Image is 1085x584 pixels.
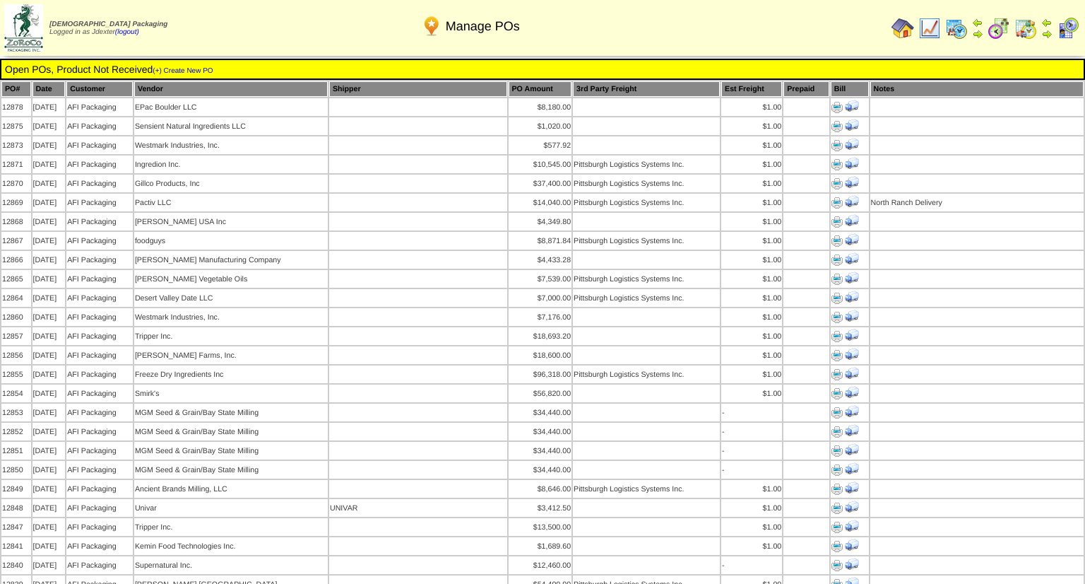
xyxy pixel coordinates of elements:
td: [PERSON_NAME] USA Inc [134,213,328,230]
td: [DATE] [32,423,66,440]
div: $34,440.00 [509,428,571,436]
div: $1.00 [722,122,781,131]
div: $34,440.00 [509,447,571,455]
td: [DATE] [32,385,66,402]
td: [PERSON_NAME] Vegetable Oils [134,270,328,288]
img: Print [831,407,843,419]
img: Print Receiving Document [845,175,859,189]
img: Print [831,255,843,266]
td: - [721,442,782,460]
th: Vendor [134,81,328,97]
td: [DATE] [32,499,66,517]
img: Print Receiving Document [845,99,859,113]
td: Pactiv LLC [134,194,328,211]
td: 12847 [1,518,31,536]
th: Est Freight [721,81,782,97]
td: AFI Packaging [66,442,133,460]
td: 12841 [1,537,31,555]
img: Print [831,197,843,209]
td: AFI Packaging [66,404,133,421]
div: $1.00 [722,294,781,303]
th: 3rd Party Freight [573,81,720,97]
td: [DATE] [32,289,66,307]
img: Print [831,235,843,247]
td: AFI Packaging [66,423,133,440]
div: $4,433.28 [509,256,571,264]
td: [DATE] [32,213,66,230]
img: Print Receiving Document [845,404,859,419]
td: AFI Packaging [66,461,133,479]
div: $96,318.00 [509,370,571,379]
td: 12840 [1,556,31,574]
img: Print Receiving Document [845,137,859,151]
div: $1.00 [722,390,781,398]
img: arrowleft.gif [972,17,983,28]
td: Gillco Products, Inc [134,175,328,192]
td: Sensient Natural Ingredients LLC [134,117,328,135]
img: calendarprod.gif [945,17,968,40]
img: Print [831,426,843,438]
img: Print Receiving Document [845,500,859,514]
div: $56,820.00 [509,390,571,398]
td: 12870 [1,175,31,192]
img: Print Receiving Document [845,538,859,552]
td: - [721,404,782,421]
td: AFI Packaging [66,346,133,364]
div: $1.00 [722,218,781,226]
td: North Ranch Delivery [870,194,1084,211]
td: 12851 [1,442,31,460]
td: AFI Packaging [66,98,133,116]
img: arrowright.gif [972,28,983,40]
td: 12860 [1,308,31,326]
img: Print [831,522,843,533]
img: Print Receiving Document [845,309,859,323]
td: Pittsburgh Logistics Systems Inc. [573,156,720,173]
td: AFI Packaging [66,270,133,288]
img: Print [831,350,843,361]
td: Univar [134,499,328,517]
img: Print [831,331,843,342]
div: $8,646.00 [509,485,571,494]
img: calendarblend.gif [988,17,1010,40]
div: $1.00 [722,351,781,360]
td: Smirk's [134,385,328,402]
td: 12875 [1,117,31,135]
td: [DATE] [32,194,66,211]
td: 12869 [1,194,31,211]
td: [DATE] [32,175,66,192]
img: Print Receiving Document [845,462,859,476]
td: 12864 [1,289,31,307]
td: Desert Valley Date LLC [134,289,328,307]
td: Pittsburgh Logistics Systems Inc. [573,480,720,498]
td: foodguys [134,232,328,250]
div: $8,180.00 [509,103,571,112]
td: 12866 [1,251,31,269]
img: Print [831,369,843,380]
div: $10,545.00 [509,160,571,169]
img: Print [831,274,843,285]
td: [DATE] [32,156,66,173]
div: $18,693.20 [509,332,571,341]
td: EPac Boulder LLC [134,98,328,116]
img: Print [831,503,843,514]
td: [DATE] [32,480,66,498]
img: Print [831,445,843,457]
td: Tripper Inc. [134,327,328,345]
td: AFI Packaging [66,499,133,517]
img: Print [831,121,843,132]
div: $1.00 [722,180,781,188]
td: [DATE] [32,537,66,555]
td: UNIVAR [329,499,507,517]
td: AFI Packaging [66,537,133,555]
td: 12856 [1,346,31,364]
img: Print [831,541,843,552]
th: Date [32,81,66,97]
div: $1.00 [722,485,781,494]
td: Ingredion Inc. [134,156,328,173]
div: $1.00 [722,313,781,322]
div: $1.00 [722,542,781,551]
td: [DATE] [32,366,66,383]
img: Print [831,178,843,189]
td: - [721,556,782,574]
td: AFI Packaging [66,366,133,383]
